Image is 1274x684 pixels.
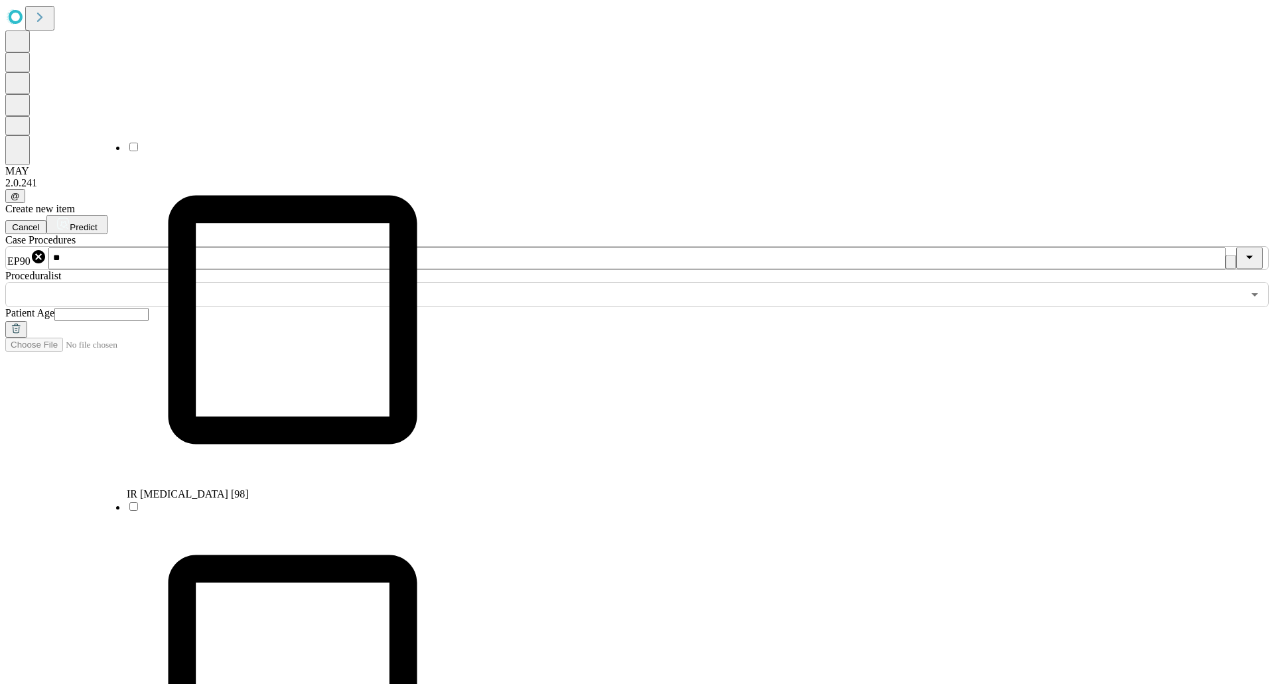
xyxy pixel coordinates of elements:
[5,220,46,234] button: Cancel
[5,234,76,245] span: Scheduled Procedure
[12,222,40,232] span: Cancel
[5,177,1269,189] div: 2.0.241
[46,215,107,234] button: Predict
[5,165,1269,177] div: MAY
[5,189,25,203] button: @
[127,488,249,500] span: IR [MEDICAL_DATA] [98]
[5,307,54,318] span: Patient Age
[1236,247,1263,269] button: Close
[5,270,61,281] span: Proceduralist
[11,191,20,201] span: @
[1245,285,1264,304] button: Open
[7,249,46,267] div: EP90
[7,255,31,267] span: EP90
[5,203,75,214] span: Create new item
[1226,255,1236,269] button: Clear
[70,222,97,232] span: Predict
